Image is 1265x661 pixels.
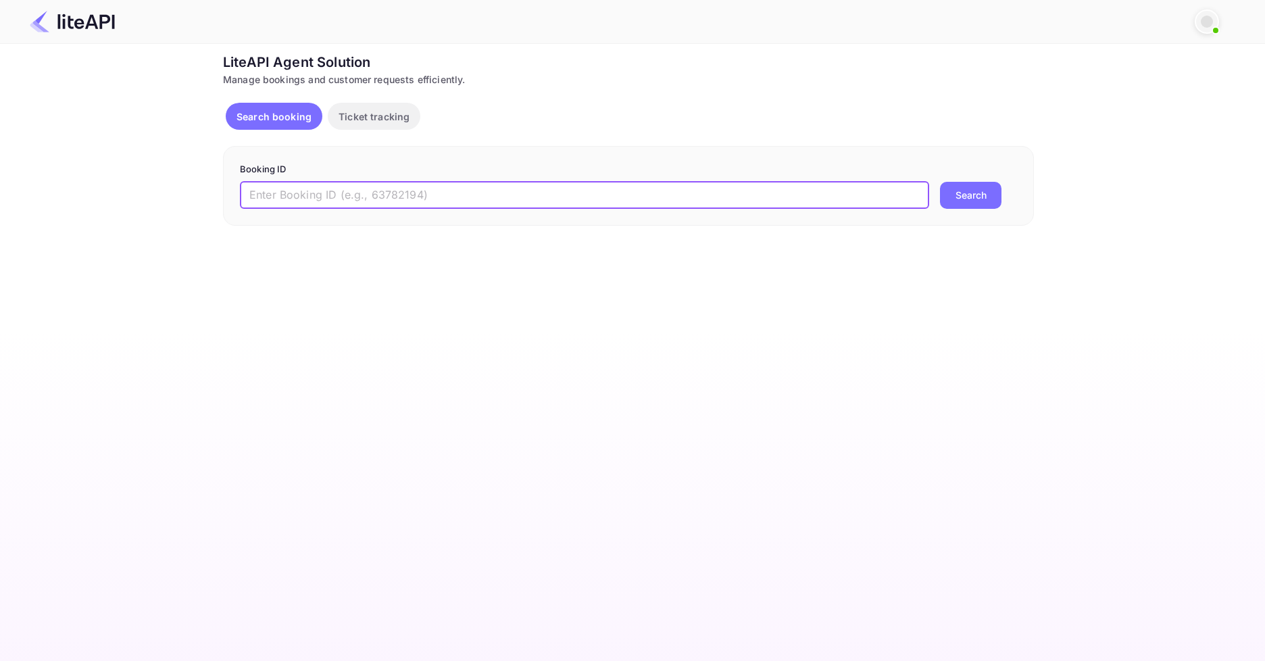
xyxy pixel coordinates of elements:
input: Enter Booking ID (e.g., 63782194) [240,182,929,209]
p: Ticket tracking [339,109,410,124]
div: LiteAPI Agent Solution [223,52,1034,72]
button: Search [940,182,1001,209]
p: Booking ID [240,163,1017,176]
div: Manage bookings and customer requests efficiently. [223,72,1034,87]
p: Search booking [237,109,312,124]
img: LiteAPI Logo [30,11,115,32]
